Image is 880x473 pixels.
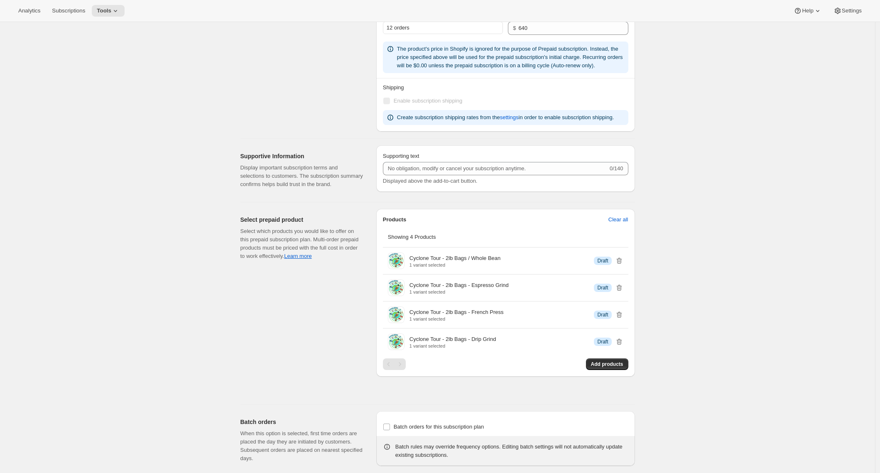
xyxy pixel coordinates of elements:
[13,5,45,17] button: Analytics
[513,25,516,31] span: $
[409,335,496,343] p: Cyclone Tour - 2lb Bags - Drip Grind
[394,98,463,104] span: Enable subscription shipping
[383,216,406,224] p: Products
[388,333,404,350] img: Cyclone Tour - 2lb Bags - Drip Grind
[97,7,111,14] span: Tools
[789,5,826,17] button: Help
[397,114,614,120] span: Create subscription shipping rates from the in order to enable subscription shipping.
[284,253,311,259] a: Learn more
[842,7,862,14] span: Settings
[829,5,867,17] button: Settings
[383,178,478,184] span: Displayed above the add-to-cart button.
[383,162,608,175] input: No obligation, modify or cancel your subscription anytime.
[500,113,519,122] span: settings
[92,5,125,17] button: Tools
[52,7,85,14] span: Subscriptions
[409,254,500,262] p: Cyclone Tour - 2lb Bags / Whole Bean
[388,306,404,323] img: Cyclone Tour - 2lb Bags - French Press
[383,153,419,159] span: Supporting text
[409,343,496,348] p: 1 variant selected
[383,22,503,34] div: 12 orders
[47,5,90,17] button: Subscriptions
[608,216,628,224] span: Clear all
[597,338,608,345] span: Draft
[409,289,509,294] p: 1 variant selected
[409,316,504,321] p: 1 variant selected
[388,279,404,296] img: Cyclone Tour - 2lb Bags - Espresso Grind
[409,281,509,289] p: Cyclone Tour - 2lb Bags - Espresso Grind
[18,7,40,14] span: Analytics
[240,216,363,224] h2: Select prepaid product
[383,83,628,92] p: Shipping
[603,213,633,226] button: Clear all
[591,361,623,368] span: Add products
[394,424,484,430] span: Batch orders for this subscription plan
[240,429,363,463] p: When this option is selected, first time orders are placed the day they are initiated by customer...
[597,311,608,318] span: Draft
[240,227,363,260] div: Select which products you would like to offer on this prepaid subscription plan. Multi-order prep...
[388,252,404,269] img: Cyclone Tour - 2lb Bags / Whole Bean
[802,7,813,14] span: Help
[240,418,363,426] h2: Batch orders
[395,443,628,459] div: Batch rules may override frequency options. Editing batch settings will not automatically update ...
[409,262,500,267] p: 1 variant selected
[597,257,608,264] span: Draft
[409,308,504,316] p: Cyclone Tour - 2lb Bags - French Press
[518,22,615,35] input: 0
[495,111,524,124] button: settings
[586,358,628,370] button: Add products
[597,284,608,291] span: Draft
[397,46,623,69] span: The product's price in Shopify is ignored for the purpose of Prepaid subscription. Instead, the p...
[388,234,436,240] span: Showing 4 Products
[240,152,363,160] h2: Supportive Information
[240,164,363,189] p: Display important subscription terms and selections to customers. The subscription summary confir...
[383,358,406,370] nav: Pagination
